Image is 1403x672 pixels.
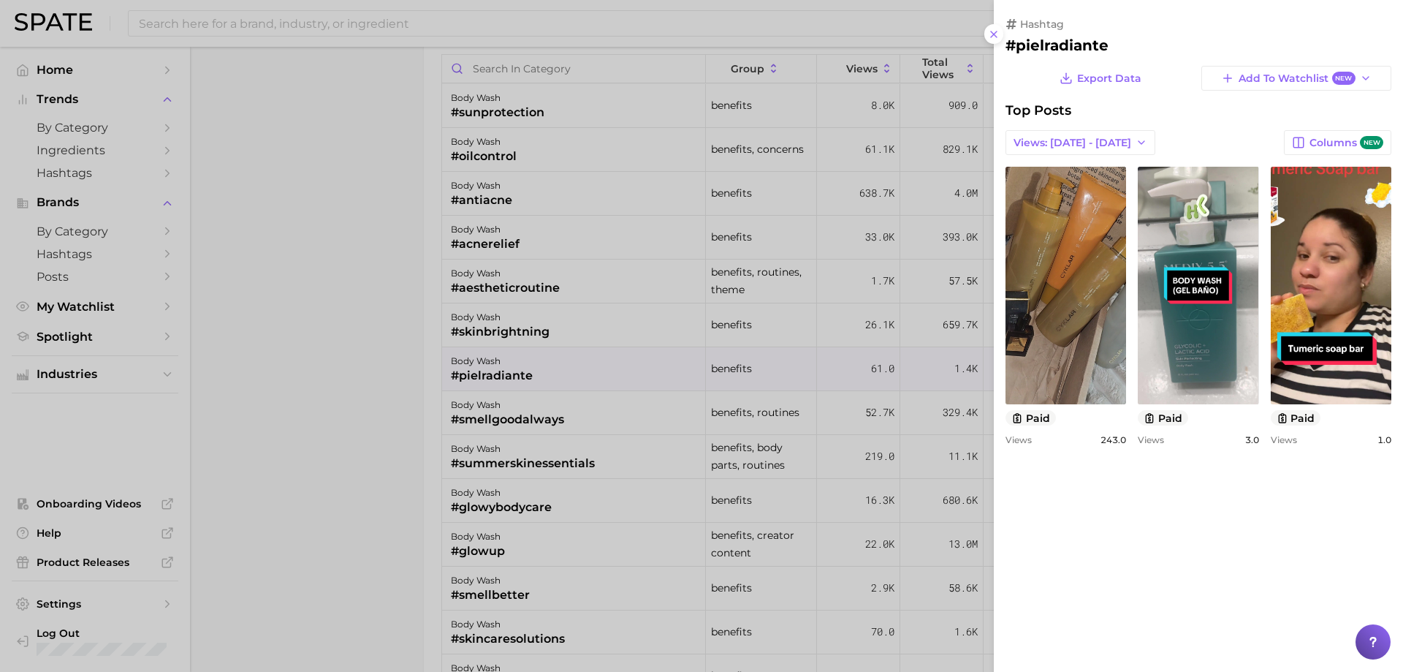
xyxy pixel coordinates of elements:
span: Views: [DATE] - [DATE] [1014,137,1131,149]
button: Export Data [1056,66,1145,91]
span: Top Posts [1005,102,1071,118]
button: Add to WatchlistNew [1201,66,1391,91]
span: Views [1138,434,1164,445]
button: paid [1138,410,1188,426]
span: hashtag [1020,18,1064,31]
span: 243.0 [1100,434,1126,445]
span: new [1360,136,1383,150]
span: 3.0 [1245,434,1259,445]
span: New [1332,72,1356,86]
span: Views [1005,434,1032,445]
button: Views: [DATE] - [DATE] [1005,130,1155,155]
button: Columnsnew [1284,130,1391,155]
span: Add to Watchlist [1239,72,1355,86]
span: Views [1271,434,1297,445]
button: paid [1271,410,1321,426]
span: Columns [1309,136,1383,150]
span: Export Data [1077,72,1141,85]
h2: #pielradiante [1005,37,1391,54]
button: paid [1005,410,1056,426]
span: 1.0 [1377,434,1391,445]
